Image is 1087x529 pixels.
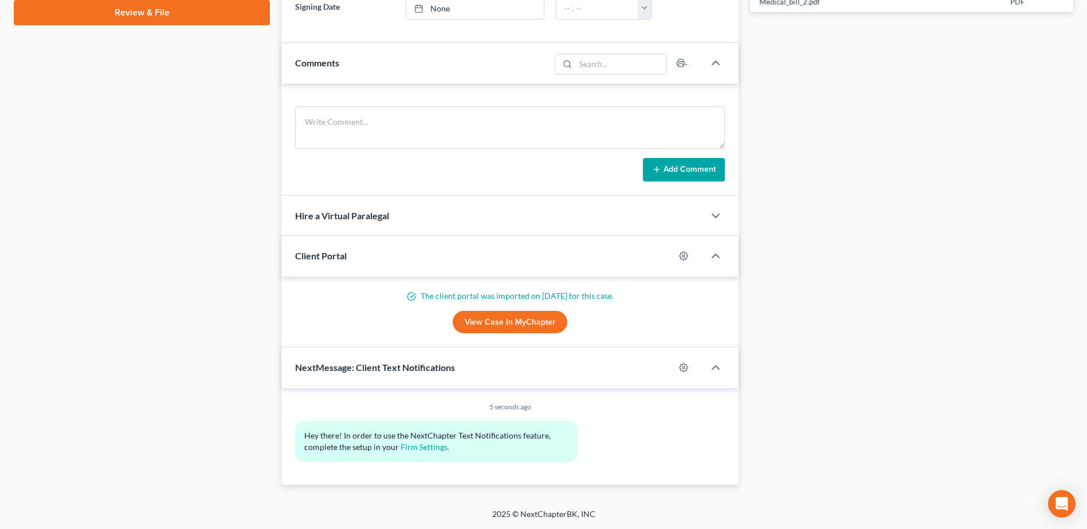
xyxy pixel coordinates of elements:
span: Client Portal [295,250,347,261]
span: Comments [295,57,339,68]
a: View Case in MyChapter [453,311,567,334]
button: Add Comment [643,158,725,182]
div: Open Intercom Messenger [1048,490,1076,518]
span: NextMessage: Client Text Notifications [295,362,455,373]
div: 5 seconds ago [295,402,725,412]
span: Hire a Virtual Paralegal [295,210,389,221]
a: Firm Settings. [401,442,449,452]
span: Hey there! In order to use the NextChapter Text Notifications feature, complete the setup in your [304,431,552,452]
input: Search... [575,54,666,74]
div: 2025 © NextChapterBK, INC [217,508,870,529]
p: The client portal was imported on [DATE] for this case. [295,290,725,302]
